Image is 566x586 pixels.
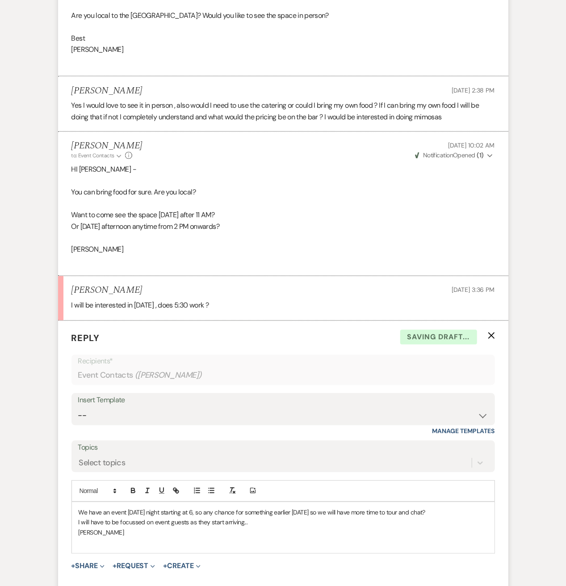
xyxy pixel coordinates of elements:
[71,10,495,21] p: Are you local to the [GEOGRAPHIC_DATA]? Would you like to see the space in person?
[135,370,202,382] span: ( [PERSON_NAME] )
[71,33,495,44] p: Best
[71,563,75,570] span: +
[79,508,488,518] p: We have an event [DATE] night starting at 6, so any chance for something earlier [DATE] so we wil...
[79,528,488,538] p: [PERSON_NAME]
[414,151,495,160] button: NotificationOpened (1)
[71,152,114,160] span: to: Event Contacts
[477,152,483,160] strong: ( 1 )
[71,285,143,296] h5: [PERSON_NAME]
[71,44,495,55] p: [PERSON_NAME]
[423,152,453,160] span: Notification
[71,563,105,570] button: Share
[452,286,495,294] span: [DATE] 3:36 PM
[78,442,488,455] label: Topics
[71,333,100,344] span: Reply
[432,427,495,435] a: Manage Templates
[78,367,488,384] div: Event Contacts
[71,164,495,176] p: HI [PERSON_NAME] -
[163,563,200,570] button: Create
[163,563,167,570] span: +
[113,563,155,570] button: Request
[71,187,495,198] p: You can bring food for sure. Are you local?
[71,141,143,152] h5: [PERSON_NAME]
[71,210,495,221] p: Want to come see the space [DATE] after 11 AM?
[452,86,495,94] span: [DATE] 2:38 PM
[71,100,495,122] p: Yes I would love to see it in person , also would I need to use the catering or could I bring my ...
[79,518,488,527] p: I will have to be focussed on event guests as they start arriving...
[71,244,495,256] p: [PERSON_NAME]
[71,300,495,312] p: I will be interested in [DATE] , does 5:30 work ?
[79,457,126,469] div: Select topics
[113,563,117,570] span: +
[71,152,123,160] button: to: Event Contacts
[400,330,477,345] span: Saving draft...
[71,221,495,233] p: Or [DATE] afternoon anytime from 2 PM onwards?
[71,85,143,97] h5: [PERSON_NAME]
[415,152,484,160] span: Opened
[78,394,488,407] div: Insert Template
[449,142,495,150] span: [DATE] 10:02 AM
[78,356,488,367] p: Recipients*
